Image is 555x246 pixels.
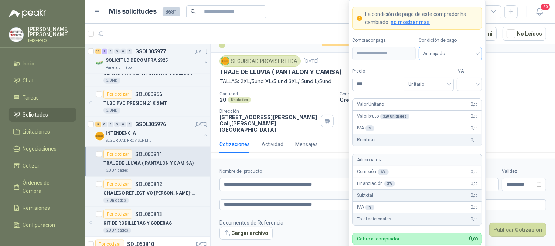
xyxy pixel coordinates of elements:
[106,57,168,64] p: SOLICITUD DE COMPRA 2325
[95,132,104,141] img: Company Logo
[109,6,157,17] h1: Mis solicitudes
[23,94,39,102] span: Tareas
[472,237,478,242] span: ,00
[357,101,384,108] p: Valor Unitario
[9,159,76,173] a: Cotizar
[391,19,430,25] span: no mostrar mas
[95,49,101,54] div: 16
[23,111,48,119] span: Solicitudes
[95,122,101,127] div: 3
[9,9,47,18] img: Logo peakr
[103,168,131,173] div: 20 Unidades
[357,125,374,132] p: IVA
[357,192,373,199] p: Subtotal
[195,48,207,55] p: [DATE]
[85,177,210,207] a: Por cotizarSOL060812CHALECO REFLECTIVO [PERSON_NAME]-NARANJA7 Unidades
[473,205,478,209] span: ,00
[295,140,318,148] div: Mensajes
[357,236,399,241] p: Cobro al comprador
[135,92,162,97] p: SOL060856
[120,49,126,54] div: 0
[135,49,166,54] p: GSOL005977
[191,9,196,14] span: search
[95,47,209,71] a: 16 2 0 0 0 0 GSOL005977[DATE] Company LogoSOLICITUD DE COMPRA 2325Panela El Trébol
[9,74,76,88] a: Chat
[378,169,389,175] div: 6 %
[357,156,381,164] p: Adicionales
[103,108,120,114] div: 2 UND
[365,10,477,26] p: La condición de pago de este comprador ha cambiado.
[103,210,132,219] div: Por cotizar
[135,122,166,127] p: GSOL005976
[9,201,76,215] a: Remisiones
[473,217,478,221] span: ,00
[219,168,396,175] label: Nombre del producto
[103,150,132,159] div: Por cotizar
[228,97,251,103] div: Unidades
[108,122,113,127] div: 0
[103,180,132,189] div: Por cotizar
[219,97,227,103] p: 20
[135,212,162,217] p: SOL060813
[471,204,477,211] span: 0
[103,160,194,167] p: TRAJE DE LLUVIA ( PANTALON Y CAMISA)
[219,77,546,85] p: TALLAS: 2XL/5und XL/5 und 3XL/ 5und L/5und
[103,90,132,99] div: Por cotizar
[473,170,478,174] span: ,00
[221,57,229,65] img: Company Logo
[473,126,478,130] span: ,00
[103,78,120,84] div: 2 UND
[135,182,162,187] p: SOL060812
[127,49,132,54] div: 0
[106,65,133,71] p: Panela El Trébol
[471,125,477,132] span: 0
[457,68,482,75] label: IVA
[23,60,35,68] span: Inicio
[28,27,76,37] p: [PERSON_NAME] [PERSON_NAME]
[533,5,546,18] button: 20
[380,114,409,119] div: x 20 Unidades
[219,109,318,114] p: Dirección
[384,181,395,187] div: 3 %
[103,220,172,227] p: KIT DE RODILLERAS Y CODERAS
[23,204,50,212] span: Remisiones
[365,125,374,131] div: %
[219,114,318,133] p: [STREET_ADDRESS][PERSON_NAME] Cali , [PERSON_NAME][GEOGRAPHIC_DATA]
[352,37,416,44] label: Comprador paga
[471,216,477,223] span: 0
[357,180,395,187] p: Financiación
[219,140,250,148] div: Cotizaciones
[357,204,374,211] p: IVA
[103,190,195,197] p: CHALECO REFLECTIVO [PERSON_NAME]-NARANJA
[23,128,50,136] span: Licitaciones
[9,108,76,122] a: Solicitudes
[423,48,478,59] span: Anticipado
[357,216,391,223] p: Total adicionales
[95,120,209,144] a: 3 0 0 0 0 0 GSOL005976[DATE] Company LogoINTENDENCIASEGURIDAD PROVISER LTDA
[103,228,131,233] div: 20 Unidades
[9,91,76,105] a: Tareas
[357,16,362,21] span: exclamation-circle
[540,3,551,10] span: 20
[471,101,477,108] span: 0
[23,77,34,85] span: Chat
[219,68,342,76] p: TRAJE DE LLUVIA ( PANTALON Y CAMISA)
[23,162,40,170] span: Cotizar
[304,58,319,65] p: [DATE]
[127,122,132,127] div: 0
[469,236,477,242] span: 0
[473,114,478,118] span: ,00
[471,168,477,175] span: 0
[489,223,546,237] button: Publicar Cotización
[502,168,546,175] label: Validez
[9,57,76,71] a: Inicio
[120,122,126,127] div: 0
[114,122,120,127] div: 0
[9,218,76,232] a: Configuración
[473,182,478,186] span: ,00
[85,207,210,237] a: Por cotizarSOL060813KIT DE RODILLERAS Y CODERAS20 Unidades
[357,137,376,144] p: Recibirás
[473,102,478,107] span: ,00
[357,168,389,175] p: Comisión
[262,140,283,148] div: Actividad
